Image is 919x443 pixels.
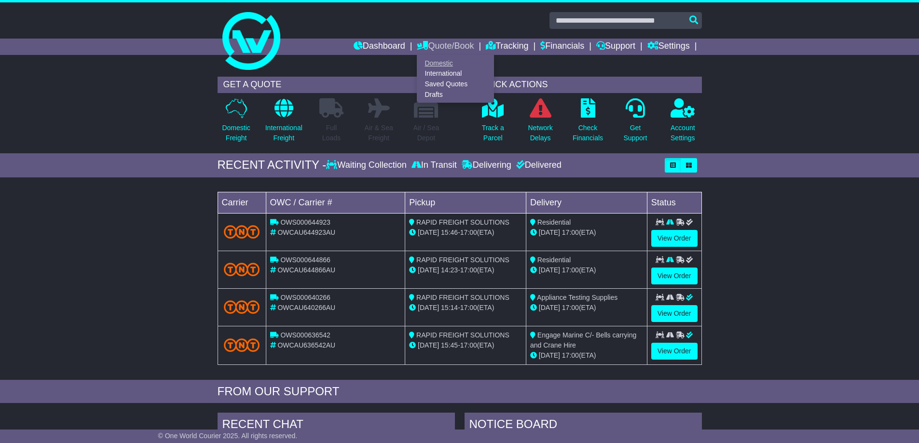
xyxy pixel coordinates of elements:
a: InternationalFreight [265,98,303,148]
p: Get Support [623,123,647,143]
a: Domestic [417,58,494,68]
span: [DATE] [539,228,560,236]
div: (ETA) [530,228,643,238]
span: Appliance Testing Supplies [537,294,617,301]
span: [DATE] [539,266,560,274]
a: View Order [651,268,698,284]
p: Air / Sea Depot [413,123,439,143]
a: Financials [540,39,584,55]
span: [DATE] [418,266,439,274]
span: OWCAU640266AU [277,304,335,311]
span: OWCAU644866AU [277,266,335,274]
span: 17:00 [460,341,477,349]
div: RECENT CHAT [218,413,455,439]
span: Residential [537,256,571,264]
span: 17:00 [460,266,477,274]
p: Full Loads [319,123,343,143]
p: Domestic Freight [222,123,250,143]
td: Carrier [218,192,266,213]
span: RAPID FREIGHT SOLUTIONS [416,294,509,301]
span: [DATE] [539,351,560,359]
td: Delivery [526,192,647,213]
td: OWC / Carrier # [266,192,405,213]
span: 15:46 [441,228,458,236]
div: Delivered [514,160,562,171]
span: 17:00 [460,304,477,311]
span: OWS000636542 [280,331,330,339]
a: Tracking [486,39,528,55]
span: 17:00 [562,266,579,274]
a: Support [596,39,635,55]
span: 14:23 [441,266,458,274]
div: QUICK ACTIONS [474,77,702,93]
div: RECENT ACTIVITY - [218,158,327,172]
img: TNT_Domestic.png [224,225,260,238]
div: In Transit [409,160,459,171]
div: (ETA) [530,265,643,275]
a: Drafts [417,89,494,100]
span: 15:45 [441,341,458,349]
td: Status [647,192,701,213]
a: Settings [647,39,690,55]
div: NOTICE BOARD [465,413,702,439]
a: Track aParcel [481,98,505,148]
span: [DATE] [418,341,439,349]
div: GET A QUOTE [218,77,445,93]
div: - (ETA) [409,265,522,275]
a: View Order [651,230,698,247]
img: TNT_Domestic.png [224,338,260,351]
img: TNT_Domestic.png [224,300,260,313]
span: RAPID FREIGHT SOLUTIONS [416,331,509,339]
span: [DATE] [418,304,439,311]
span: 17:00 [460,228,477,236]
span: 17:00 [562,351,579,359]
p: Account Settings [671,123,695,143]
div: - (ETA) [409,303,522,313]
div: - (ETA) [409,228,522,238]
a: CheckFinancials [572,98,604,148]
a: View Order [651,343,698,360]
div: Waiting Collection [326,160,409,171]
a: View Order [651,305,698,322]
a: Quote/Book [417,39,474,55]
img: TNT_Domestic.png [224,263,260,276]
span: OWCAU636542AU [277,341,335,349]
span: 15:14 [441,304,458,311]
p: Check Financials [573,123,603,143]
div: Delivering [459,160,514,171]
span: © One World Courier 2025. All rights reserved. [158,432,298,440]
div: (ETA) [530,303,643,313]
span: 17:00 [562,228,579,236]
p: Air & Sea Freight [365,123,393,143]
p: International Freight [265,123,302,143]
span: [DATE] [539,304,560,311]
a: International [417,68,494,79]
span: 17:00 [562,304,579,311]
a: GetSupport [623,98,647,148]
div: - (ETA) [409,340,522,350]
div: FROM OUR SUPPORT [218,385,702,399]
a: Dashboard [354,39,405,55]
div: (ETA) [530,350,643,361]
a: DomesticFreight [221,98,250,148]
span: Residential [537,218,571,226]
p: Track a Parcel [482,123,504,143]
a: NetworkDelays [527,98,553,148]
span: OWS000644866 [280,256,330,264]
p: Network Delays [528,123,552,143]
div: Quote/Book [417,55,494,103]
span: [DATE] [418,228,439,236]
span: RAPID FREIGHT SOLUTIONS [416,256,509,264]
span: OWS000640266 [280,294,330,301]
td: Pickup [405,192,526,213]
a: Saved Quotes [417,79,494,90]
span: RAPID FREIGHT SOLUTIONS [416,218,509,226]
a: AccountSettings [670,98,696,148]
span: OWCAU644923AU [277,228,335,236]
span: Engage Marine C/- Bells carrying and Crane Hire [530,331,636,349]
span: OWS000644923 [280,218,330,226]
